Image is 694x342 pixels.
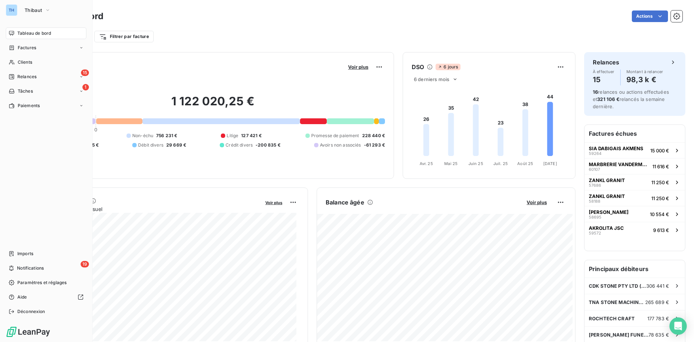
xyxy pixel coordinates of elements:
[669,317,687,335] div: Open Intercom Messenger
[646,283,669,289] span: 306 441 €
[17,73,37,80] span: Relances
[589,299,645,305] span: TNA STONE MACHINERY INC.
[17,294,27,300] span: Aide
[227,132,238,139] span: Litige
[17,279,67,286] span: Paramètres et réglages
[263,199,284,206] button: Voir plus
[648,332,669,338] span: 78 635 €
[589,167,600,172] span: 60107
[265,200,282,205] span: Voir plus
[81,69,89,76] span: 15
[589,231,601,235] span: 59572
[589,183,601,187] span: 57686
[362,132,385,139] span: 228 440 €
[593,69,614,74] span: À effectuer
[166,142,186,148] span: 29 669 €
[651,180,669,185] span: 11 250 €
[527,199,547,205] span: Voir plus
[589,209,629,215] span: [PERSON_NAME]
[17,308,45,315] span: Déconnexion
[256,142,280,148] span: -200 835 €
[41,205,260,213] span: Chiffre d'affaires mensuel
[647,316,669,321] span: 177 783 €
[653,227,669,233] span: 9 613 €
[589,161,650,167] span: MARBRERIE VANDERMARLIERE
[25,7,42,13] span: Thibaut
[17,265,44,271] span: Notifications
[652,164,669,169] span: 11 616 €
[593,89,669,109] span: relances ou actions effectuées et relancés la semaine dernière.
[326,198,364,207] h6: Balance âgée
[650,148,669,153] span: 15 000 €
[132,132,153,139] span: Non-échu
[156,132,177,139] span: 756 231 €
[584,260,685,278] h6: Principaux débiteurs
[589,193,625,199] span: ZANKL GRANIT
[414,76,449,82] span: 6 derniers mois
[346,64,370,70] button: Voir plus
[543,161,557,166] tspan: [DATE]
[320,142,361,148] span: Avoirs non associés
[589,316,635,321] span: ROCHTECH CRAFT
[650,211,669,217] span: 10 554 €
[17,30,51,37] span: Tableau de bord
[589,199,600,203] span: 58188
[18,102,40,109] span: Paiements
[593,58,619,67] h6: Relances
[6,326,51,338] img: Logo LeanPay
[626,69,663,74] span: Montant à relancer
[524,199,549,206] button: Voir plus
[584,206,685,222] button: [PERSON_NAME]5869510 554 €
[436,64,460,70] span: 6 jours
[82,84,89,90] span: 1
[517,161,533,166] tspan: Août 25
[18,88,33,94] span: Tâches
[420,161,433,166] tspan: Avr. 25
[589,283,646,289] span: CDK STONE PTY LTD ([GEOGRAPHIC_DATA])
[412,63,424,71] h6: DSO
[6,4,17,16] div: TH
[18,59,32,66] span: Clients
[584,174,685,190] button: ZANKL GRANIT5768611 250 €
[589,215,601,219] span: 58695
[81,261,89,267] span: 19
[589,177,625,183] span: ZANKL GRANIT
[348,64,368,70] span: Voir plus
[17,250,33,257] span: Imports
[6,291,86,303] a: Aide
[645,299,669,305] span: 265 689 €
[364,142,385,148] span: -61 293 €
[589,145,643,151] span: SIA DABIGAIS AKMENS
[444,161,458,166] tspan: Mai 25
[241,132,261,139] span: 127 421 €
[94,31,154,42] button: Filtrer par facture
[651,195,669,201] span: 11 250 €
[584,190,685,206] button: ZANKL GRANIT5818811 250 €
[593,74,614,85] h4: 15
[626,74,663,85] h4: 98,3 k €
[311,132,359,139] span: Promesse de paiement
[94,127,97,132] span: 0
[593,89,598,95] span: 16
[589,225,624,231] span: AKROLITA JSC
[584,222,685,238] button: AKROLITA JSC595729 613 €
[584,158,685,174] button: MARBRERIE VANDERMARLIERE6010711 616 €
[597,96,619,102] span: 321 106 €
[589,151,601,156] span: 59264
[41,94,385,116] h2: 1 122 020,25 €
[226,142,253,148] span: Crédit divers
[584,142,685,158] button: SIA DABIGAIS AKMENS5926415 000 €
[468,161,483,166] tspan: Juin 25
[584,125,685,142] h6: Factures échues
[18,45,36,51] span: Factures
[138,142,163,148] span: Débit divers
[589,332,648,338] span: [PERSON_NAME] FUNEBRES ASSISTANCE
[493,161,508,166] tspan: Juil. 25
[632,10,668,22] button: Actions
